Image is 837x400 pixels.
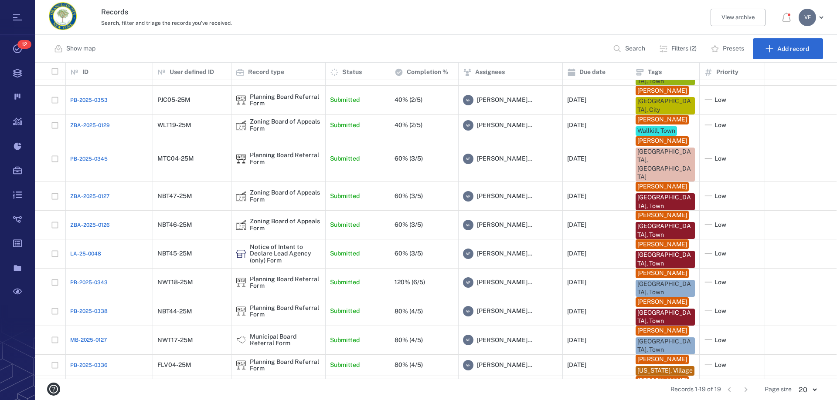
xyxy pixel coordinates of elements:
div: NBT45-25M [157,250,192,257]
div: [PERSON_NAME] [637,211,687,220]
p: Submitted [330,336,360,345]
p: Tags [648,68,662,77]
img: icon Planning Board Referral Form [236,360,246,370]
div: NWT18-25M [157,279,193,286]
div: [PERSON_NAME] [637,87,687,95]
img: Orange County Planning Department logo [49,2,77,30]
div: V F [799,9,816,26]
img: icon Planning Board Referral Form [236,154,246,164]
div: 120% (6/5) [395,279,425,286]
p: Assignees [475,68,505,77]
div: Zoning Board of Appeals Form [236,120,246,131]
a: PB-2025-0338 [70,307,108,315]
div: [GEOGRAPHIC_DATA], Town [637,222,693,239]
p: Submitted [330,307,360,316]
button: Show map [49,38,102,59]
p: Submitted [330,192,360,201]
button: View archive [711,9,766,26]
div: Municipal Board Referral Form [236,335,246,345]
div: NBT47-25M [157,193,192,199]
div: 80% (4/5) [395,308,423,315]
div: [DATE] [567,122,586,128]
div: [DATE] [567,250,586,257]
div: V F [463,154,473,164]
img: icon Zoning Board of Appeals Form [236,120,246,131]
a: ZBA-2025-0129 [70,121,110,129]
div: Zoning Board of Appeals Form [250,189,321,203]
div: [GEOGRAPHIC_DATA], Town [637,280,693,297]
div: WLT19-25M [157,122,191,128]
div: [PERSON_NAME] [637,298,687,306]
div: Planning Board Referral Form [236,95,246,105]
p: Record type [248,68,284,77]
div: Notice of Intent to Declare Lead Agency (only) Form [250,244,321,264]
div: NBT46-25M [157,222,192,228]
div: [PERSON_NAME] [637,376,687,385]
button: Filters (2) [654,38,704,59]
div: FLV04-25M [157,362,191,368]
p: Submitted [330,155,360,163]
div: [DATE] [567,279,586,286]
div: [DATE] [567,155,586,162]
span: [PERSON_NAME]... [477,278,532,287]
div: [GEOGRAPHIC_DATA], City [637,97,693,114]
p: Submitted [330,249,360,258]
div: [PERSON_NAME] [637,326,687,335]
button: Add record [753,38,823,59]
div: [DATE] [567,193,586,199]
p: Submitted [330,96,360,104]
div: [PERSON_NAME] [637,240,687,249]
img: icon Planning Board Referral Form [236,95,246,105]
div: [DATE] [567,222,586,228]
button: Presets [705,38,751,59]
span: Low [715,155,726,163]
div: 80% (4/5) [395,337,423,343]
button: Search [608,38,652,59]
p: Completion % [407,68,448,77]
div: Planning Board Referral Form [236,154,246,164]
div: V F [463,277,473,288]
div: [GEOGRAPHIC_DATA], Town [637,337,693,354]
div: Planning Board Referral Form [250,276,321,289]
div: Zoning Board of Appeals Form [250,118,321,132]
a: ZBA-2025-0127 [70,192,109,200]
h3: Records [101,7,576,17]
span: [PERSON_NAME]... [477,221,532,229]
div: Zoning Board of Appeals Form [236,220,246,230]
span: Records 1-19 of 19 [670,385,721,394]
span: [PERSON_NAME]... [477,336,532,345]
div: [DATE] [567,337,586,343]
div: V F [463,335,473,345]
span: Help [20,6,37,14]
a: PB-2025-0353 [70,96,108,104]
a: PB-2025-0336 [70,361,108,369]
span: [PERSON_NAME]... [477,192,532,201]
div: Planning Board Referral Form [250,94,321,107]
p: Submitted [330,221,360,229]
span: Low [715,221,726,229]
div: 60% (3/5) [395,155,423,162]
span: Low [715,192,726,201]
div: [PERSON_NAME] [637,115,687,124]
span: 12 [17,40,31,49]
span: Search, filter and triage the records you've received. [101,20,232,26]
div: V F [463,191,473,202]
span: Low [715,336,726,345]
span: Low [715,278,726,287]
div: [PERSON_NAME] [637,137,687,145]
span: PB-2025-0343 [70,279,108,286]
span: [PERSON_NAME]... [477,121,532,130]
div: NWT17-25M [157,337,193,343]
button: help [44,379,64,399]
div: Planning Board Referral Form [250,359,321,372]
nav: pagination navigation [721,383,754,397]
p: Search [625,44,645,53]
div: [GEOGRAPHIC_DATA], Town [637,193,693,210]
p: Filters (2) [671,44,697,53]
img: icon Planning Board Referral Form [236,306,246,316]
div: V F [463,360,473,370]
span: Low [715,361,726,370]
